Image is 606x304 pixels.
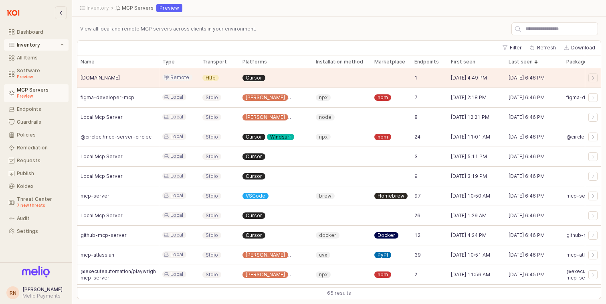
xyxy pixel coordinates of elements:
button: Policies [4,129,69,141]
span: Stdio [206,271,218,278]
span: [PERSON_NAME] [246,252,285,258]
span: 8 [414,114,418,120]
span: 24 [414,134,420,140]
div: Endpoints [17,106,64,112]
span: Cursor [246,153,262,160]
div: Threat Center [17,196,64,208]
span: Local [170,133,183,140]
span: Transport [202,59,227,65]
span: mcp-server [81,193,109,199]
button: Guardrails [4,116,69,128]
button: Download [561,43,598,53]
span: Cursor [293,114,309,120]
span: mcp-atlassian [81,252,114,258]
span: 12 [414,232,420,239]
span: [DATE] 6:46 PM [509,212,545,219]
span: [DATE] 4:24 PM [451,232,487,239]
span: Endpoints [414,59,439,65]
span: @circleci/mcp-server-circleci [81,134,153,140]
span: [DATE] 6:45 PM [509,271,545,278]
span: 2 [414,271,417,278]
span: brew [319,193,331,199]
span: Type [162,59,175,65]
span: Http [206,75,216,81]
button: Remediation [4,142,69,153]
span: Local [170,271,183,277]
span: [PERSON_NAME] [246,94,285,101]
span: First seen [451,59,475,65]
div: RN [10,289,16,297]
div: All Items [17,55,64,61]
span: [DATE] 6:46 PM [509,94,545,101]
span: Local Mcp Server [81,114,123,120]
span: Local [170,232,183,238]
button: Endpoints [4,104,69,115]
span: Local [170,192,183,199]
span: Docker [378,232,395,239]
span: Stdio [206,232,218,239]
span: [DOMAIN_NAME] [81,75,120,81]
div: Preview [160,4,179,12]
button: Settings [4,226,69,237]
span: Local Mcp Server [81,212,123,219]
span: [DATE] 3:19 PM [451,173,487,180]
span: [DATE] 5:11 PM [451,153,487,160]
nav: Breadcrumbs [80,5,150,11]
span: 26 [414,212,420,219]
span: 7 [414,94,418,101]
span: Local [170,212,183,218]
span: mcp-server [566,193,595,199]
button: Refresh [527,43,559,53]
button: Koidex [4,181,69,192]
span: mcp-atlassian [566,252,600,258]
span: [PERSON_NAME] [246,271,285,278]
span: [DATE] 6:46 PM [509,232,545,239]
span: [DATE] 10:50 AM [451,193,490,199]
button: MCP Servers [4,84,69,102]
span: npm [378,271,388,278]
span: Cursor [246,134,262,140]
span: [DATE] 2:18 PM [451,94,487,101]
div: Audit [17,216,64,221]
span: npx [319,94,327,101]
span: Name [81,59,95,65]
span: Stdio [206,134,218,140]
span: Last seen [509,59,533,65]
span: Stdio [206,153,218,160]
span: Cursor [246,232,262,239]
button: RN [6,286,19,299]
span: Cursor [246,75,262,81]
span: npx [319,271,327,278]
span: 9 [414,173,418,180]
div: Koidex [17,184,64,189]
span: [DATE] 4:49 PM [451,75,487,81]
span: npm [378,94,388,101]
span: Stdio [206,212,218,219]
div: Dashboard [17,29,64,35]
span: Stdio [206,193,218,199]
div: Settings [17,229,64,234]
button: Publish [4,168,69,179]
span: Cursor [293,271,309,278]
span: Local [170,153,183,159]
span: Local [170,251,183,258]
span: [DATE] 6:46 PM [509,114,545,120]
span: docker [319,232,336,239]
span: [DATE] 6:46 PM [509,75,545,81]
button: Filter [499,43,525,53]
div: Preview [17,93,64,99]
div: Policies [17,132,64,138]
span: [DATE] 6:46 PM [509,173,545,180]
button: Requests [4,155,69,166]
span: Remote [170,74,189,81]
span: Cursor [246,212,262,219]
span: 3 [414,153,418,160]
div: Inventory [17,42,59,48]
span: Local [170,94,183,100]
button: Software [4,65,69,83]
span: Stdio [206,114,218,120]
span: uvx [319,252,327,258]
span: Local [170,114,183,120]
span: [PERSON_NAME] [22,286,63,292]
span: [DATE] 6:46 PM [509,134,545,140]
